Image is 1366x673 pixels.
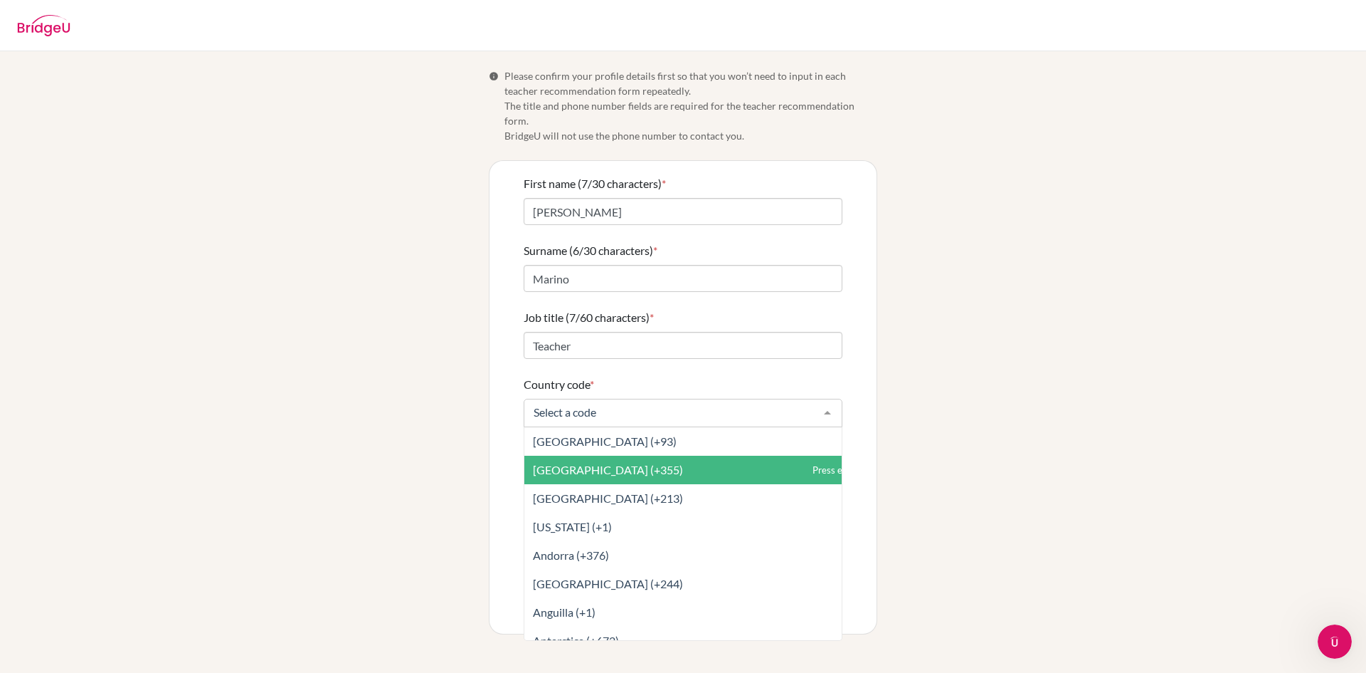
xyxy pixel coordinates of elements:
[533,548,609,562] span: Andorra (+376)
[533,520,612,533] span: [US_STATE] (+1)
[1318,625,1352,659] iframe: Intercom live chat
[489,71,499,81] span: Info
[533,605,595,619] span: Anguilla (+1)
[533,634,619,647] span: Antarctica (+672)
[524,376,594,393] label: Country code
[533,434,677,448] span: [GEOGRAPHIC_DATA] (+93)
[524,309,654,326] label: Job title (7/60 characters)
[533,463,683,476] span: [GEOGRAPHIC_DATA] (+355)
[530,405,813,419] input: Select a code
[524,198,842,225] input: Enter your first name
[533,491,683,505] span: [GEOGRAPHIC_DATA] (+213)
[533,577,683,590] span: [GEOGRAPHIC_DATA] (+244)
[524,265,842,292] input: Enter your surname
[524,242,657,259] label: Surname (6/30 characters)
[504,68,877,143] span: Please confirm your profile details first so that you won’t need to input in each teacher recomme...
[524,332,842,359] input: Enter your job title
[17,15,70,36] img: BridgeU logo
[524,175,666,192] label: First name (7/30 characters)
